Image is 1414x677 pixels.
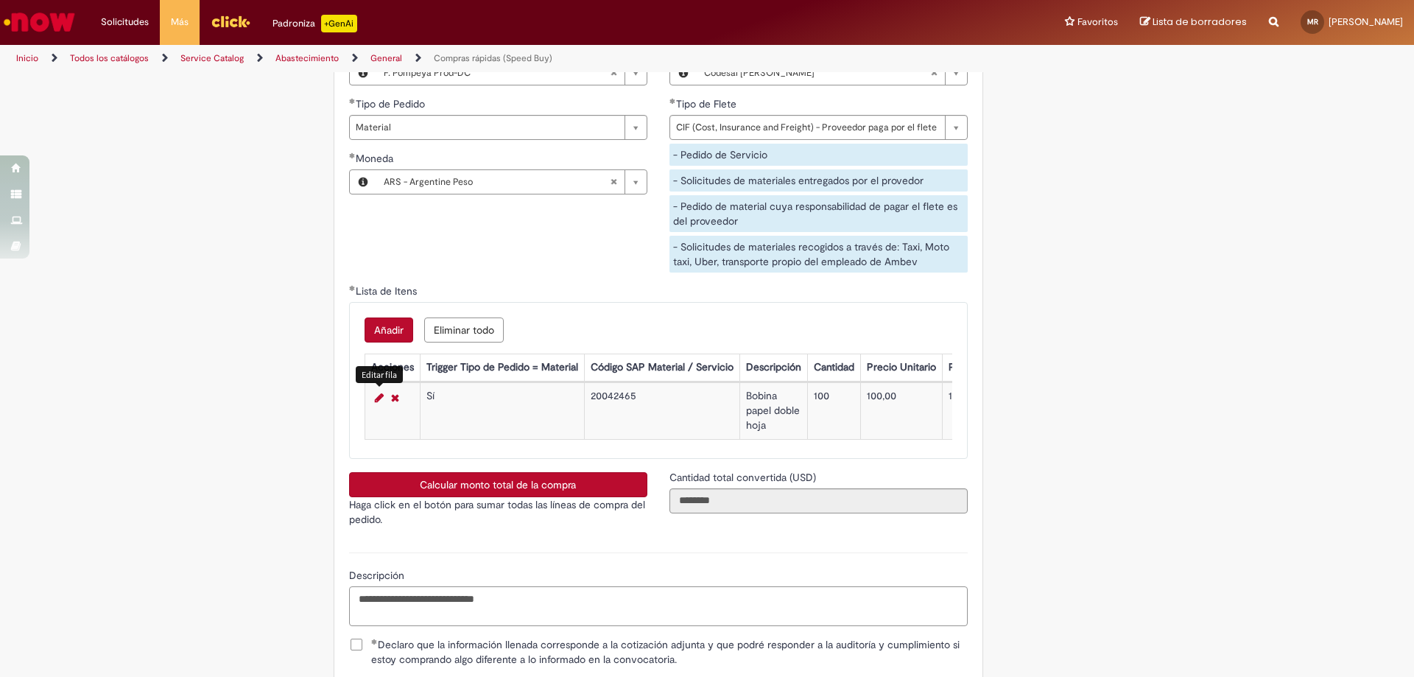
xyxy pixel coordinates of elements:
abbr: Borrar campo Planta [602,61,625,85]
span: Más [171,15,189,29]
abbr: Borrar campo Moneda [602,170,625,194]
span: Cumplimentación obligatoria [349,152,356,158]
a: Codesal [PERSON_NAME]Borrar campo Proveedor [697,61,967,85]
th: Precio Unitario [860,354,942,381]
a: Eliminar fila 1 [387,389,403,407]
p: +GenAi [321,15,357,32]
span: Lista de borradores [1153,15,1247,29]
th: Precio Total Moneda [942,354,1049,381]
a: Service Catalog [180,52,244,64]
span: Solicitudes [101,15,149,29]
div: - Solicitudes de materiales recogidos a través de: Taxi, Moto taxi, Uber, transporte propio del e... [669,236,968,273]
button: Proveedor, Vista previa de este registro Codesal Patricia Liliana [670,61,697,85]
span: Moneda [356,152,396,165]
button: Add a row for Lista de Itens [365,318,413,343]
img: ServiceNow [1,7,77,37]
textarea: Descripción [349,586,968,626]
span: Tipo de Pedido [356,97,428,111]
span: Favoritos [1077,15,1118,29]
div: - Solicitudes de materiales entregados por el provedor [669,169,968,192]
a: Todos los catálogos [70,52,149,64]
span: MR [1307,17,1318,27]
input: Cantidad total convertida (USD) [669,488,968,513]
span: Material [356,116,617,139]
th: Descripción [739,354,807,381]
div: - Pedido de Servicio [669,144,968,166]
img: click_logo_yellow_360x200.png [211,10,250,32]
button: Remove all rows for Lista de Itens [424,318,504,343]
td: 10.000,00 [942,382,1049,439]
span: Codesal [PERSON_NAME] [704,61,930,85]
ul: Rutas de acceso a la página [11,45,932,72]
label: Solo lectura: Cantidad total convertida (USD) [669,470,819,485]
button: Planta, Vista previa de este registro F. Pompeya Prod-DC [350,61,376,85]
a: Editar fila 1 [371,389,387,407]
span: [PERSON_NAME] [1329,15,1403,28]
span: Descripción [349,569,407,582]
th: Código SAP Material / Servicio [584,354,739,381]
div: Padroniza [272,15,357,32]
td: 20042465 [584,382,739,439]
span: ARS - Argentine Peso [384,170,610,194]
a: F. Pompeya Prod-DCBorrar campo Planta [376,61,647,85]
td: Bobina papel doble hoja [739,382,807,439]
button: Moneda, Vista previa de este registro ARS - Argentine Peso [350,170,376,194]
a: Abastecimiento [275,52,339,64]
button: Calcular monto total de la compra [349,472,647,497]
span: Cumplimentación obligatoria [349,285,356,291]
span: Lista de Itens [356,284,420,298]
a: Lista de borradores [1140,15,1247,29]
a: Compras rápidas (Speed Buy) [434,52,552,64]
div: - Pedido de material cuya responsabilidad de pagar el flete es del proveedor [669,195,968,232]
td: 100,00 [860,382,942,439]
th: Trigger Tipo de Pedido = Material [420,354,584,381]
span: F. Pompeya Prod-DC [384,61,610,85]
a: ARS - Argentine PesoBorrar campo Moneda [376,170,647,194]
th: Cantidad [807,354,860,381]
span: Declaro que la información llenada corresponde a la cotización adjunta y que podré responder a la... [371,637,968,667]
div: Editar fila [356,366,403,383]
td: Sí [420,382,584,439]
td: 100 [807,382,860,439]
span: Cumplimentación obligatoria [371,639,378,645]
abbr: Borrar campo Proveedor [923,61,945,85]
span: Cumplimentación obligatoria [669,98,676,104]
span: CIF (Cost, Insurance and Freight) - Proveedor paga por el flete [676,116,938,139]
th: Acciones [365,354,420,381]
p: Haga click en el botón para sumar todas las líneas de compra del pedido. [349,497,647,527]
span: Cumplimentación obligatoria [349,98,356,104]
a: Inicio [16,52,38,64]
span: Tipo de Flete [676,97,739,111]
a: General [370,52,402,64]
